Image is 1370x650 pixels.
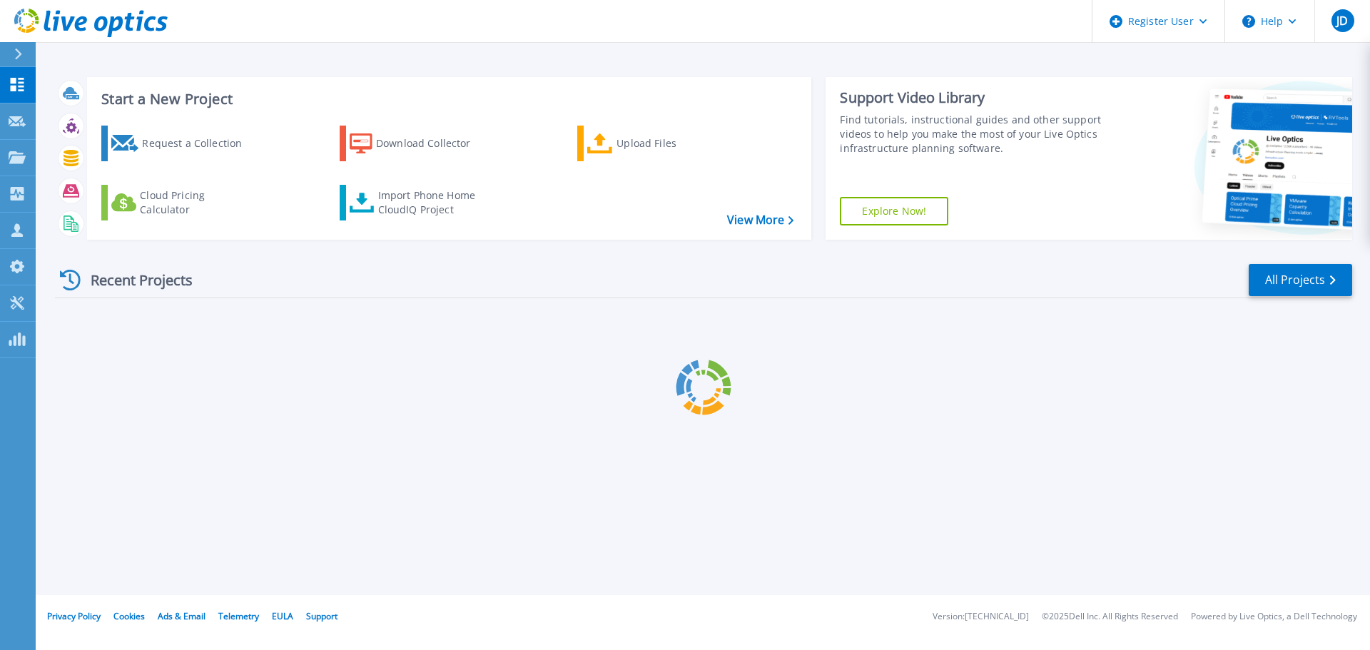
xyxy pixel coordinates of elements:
a: All Projects [1249,264,1352,296]
li: Version: [TECHNICAL_ID] [933,612,1029,621]
a: Cookies [113,610,145,622]
div: Download Collector [376,129,490,158]
div: Upload Files [616,129,731,158]
div: Recent Projects [55,263,212,298]
a: Explore Now! [840,197,948,225]
div: Cloud Pricing Calculator [140,188,254,217]
a: View More [727,213,793,227]
li: © 2025 Dell Inc. All Rights Reserved [1042,612,1178,621]
a: EULA [272,610,293,622]
div: Request a Collection [142,129,256,158]
div: Find tutorials, instructional guides and other support videos to help you make the most of your L... [840,113,1108,156]
a: Ads & Email [158,610,205,622]
a: Upload Files [577,126,736,161]
a: Cloud Pricing Calculator [101,185,260,220]
a: Privacy Policy [47,610,101,622]
a: Download Collector [340,126,499,161]
h3: Start a New Project [101,91,793,107]
div: Support Video Library [840,88,1108,107]
a: Request a Collection [101,126,260,161]
a: Support [306,610,338,622]
div: Import Phone Home CloudIQ Project [378,188,489,217]
li: Powered by Live Optics, a Dell Technology [1191,612,1357,621]
span: JD [1336,15,1348,26]
a: Telemetry [218,610,259,622]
